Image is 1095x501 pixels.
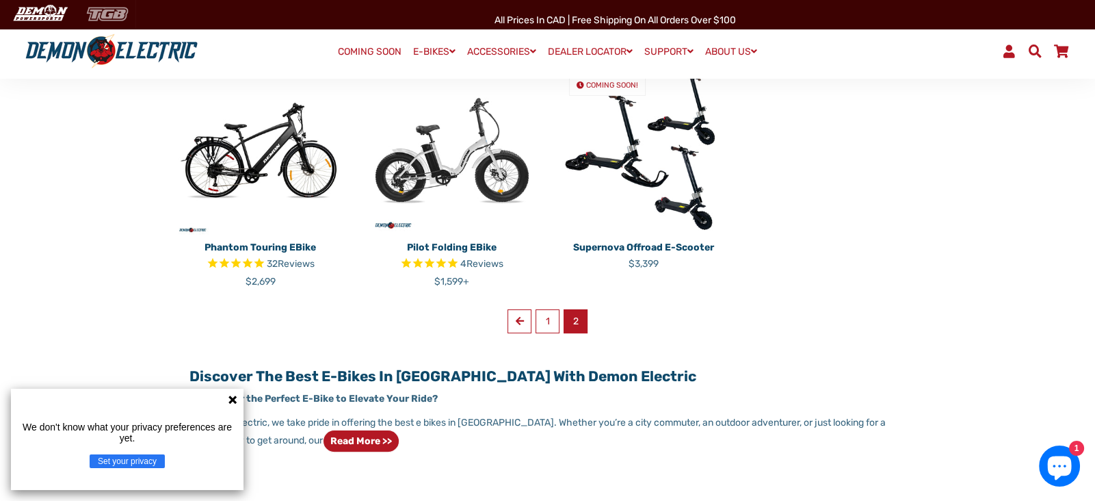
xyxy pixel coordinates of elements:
a: SUPPORT [639,42,698,62]
p: At Demon Electric, we take pride in offering the best e bikes in [GEOGRAPHIC_DATA]. Whether you’r... [189,415,905,452]
img: Demon Electric logo [21,34,202,69]
span: Reviews [466,258,503,270]
a: Supernova Offroad E-Scooter $3,399 [558,235,729,271]
img: Phantom Touring eBike - Demon Electric [175,64,346,235]
span: 32 reviews [267,258,315,270]
span: $2,699 [246,276,276,287]
img: Pilot Folding eBike - Demon Electric [367,64,538,235]
span: All Prices in CAD | Free shipping on all orders over $100 [494,14,736,26]
a: ACCESSORIES [462,42,541,62]
p: Supernova Offroad E-Scooter [558,240,729,255]
span: 2 [564,309,588,333]
img: TGB Canada [79,3,135,25]
a: DEALER LOCATOR [543,42,637,62]
a: E-BIKES [408,42,460,62]
a: Pilot Folding eBike Rated 5.0 out of 5 stars 4 reviews $1,599+ [367,235,538,289]
strong: Read more >> [330,435,392,447]
span: $3,399 [629,258,659,270]
a: Supernova Offroad E-Scooter COMING SOON! [558,64,729,235]
span: 4 reviews [460,258,503,270]
p: Phantom Touring eBike [175,240,346,255]
img: Supernova Offroad E-Scooter [558,64,729,235]
p: Pilot Folding eBike [367,240,538,255]
span: Rated 5.0 out of 5 stars 4 reviews [367,257,538,272]
a: ABOUT US [700,42,762,62]
a: COMING SOON [333,42,406,62]
h2: Discover the Best E-Bikes in [GEOGRAPHIC_DATA] with Demon Electric [189,368,905,385]
p: We don't know what your privacy preferences are yet. [16,422,238,444]
span: Rated 4.8 out of 5 stars 32 reviews [175,257,346,272]
a: 1 [536,309,559,333]
strong: Looking for the Perfect E-Bike to Elevate Your Ride? [189,393,438,404]
img: Demon Electric [7,3,72,25]
button: Set your privacy [90,454,165,468]
span: $1,599+ [434,276,469,287]
a: Phantom Touring eBike Rated 4.8 out of 5 stars 32 reviews $2,699 [175,235,346,289]
span: COMING SOON! [586,81,638,90]
inbox-online-store-chat: Shopify online store chat [1035,446,1084,490]
span: Reviews [278,258,315,270]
